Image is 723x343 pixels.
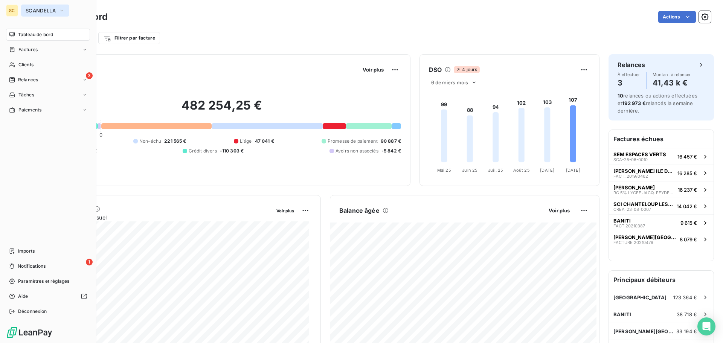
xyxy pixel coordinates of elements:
button: BANITIFACT 202103879 615 € [609,214,714,231]
span: Tableau de bord [18,31,53,38]
tspan: Mai 25 [437,168,451,173]
span: Relances [18,76,38,83]
button: Voir plus [360,66,386,73]
span: FACT. 2019/0462 [613,174,648,178]
span: Notifications [18,263,46,270]
span: [PERSON_NAME][GEOGRAPHIC_DATA] [613,328,676,334]
span: Factures [18,46,38,53]
span: -110 303 € [220,148,244,154]
span: 3 [86,72,93,79]
button: SEM ESPACES VERTSSCA-25-06-001016 457 € [609,148,714,165]
span: 16 457 € [677,154,697,160]
span: Clients [18,61,34,68]
span: 123 364 € [673,294,697,300]
span: 38 718 € [677,311,697,317]
span: Avoirs non associés [336,148,378,154]
button: Voir plus [274,207,296,214]
span: [GEOGRAPHIC_DATA] [613,294,667,300]
button: [PERSON_NAME][GEOGRAPHIC_DATA]FACTURE 202104798 079 € [609,231,714,247]
button: Filtrer par facture [98,32,160,44]
tspan: [DATE] [540,168,554,173]
span: 16 285 € [677,170,697,176]
span: relances ou actions effectuées et relancés la semaine dernière. [618,93,697,114]
h6: Principaux débiteurs [609,271,714,289]
span: 221 565 € [164,138,186,145]
span: 47 041 € [255,138,274,145]
span: SCA-25-06-0010 [613,157,648,162]
span: BANITI [613,311,631,317]
span: [PERSON_NAME][GEOGRAPHIC_DATA] [613,234,677,240]
span: 4 jours [454,66,479,73]
span: Paiements [18,107,41,113]
span: Promesse de paiement [328,138,378,145]
span: FACTURE 20210479 [613,240,653,245]
tspan: Juin 25 [462,168,477,173]
tspan: Juil. 25 [488,168,503,173]
span: Litige [240,138,252,145]
a: Aide [6,290,90,302]
span: RG 5% LYCEE JACQ. FEYDER - DGD [613,191,675,195]
span: BANITI [613,218,631,224]
h6: DSO [429,65,442,74]
button: Voir plus [546,207,572,214]
h6: Factures échues [609,130,714,148]
button: [PERSON_NAME]RG 5% LYCEE JACQ. FEYDER - DGD16 237 € [609,181,714,198]
span: À effectuer [618,72,640,77]
span: Montant à relancer [653,72,691,77]
img: Logo LeanPay [6,326,53,338]
h2: 482 254,25 € [43,98,401,120]
button: [PERSON_NAME] ILE DE [GEOGRAPHIC_DATA]FACT. 2019/046216 285 € [609,165,714,181]
tspan: Août 25 [513,168,530,173]
span: 10 [618,93,623,99]
span: CREA-23-08-0007 [613,207,651,212]
span: Crédit divers [189,148,217,154]
span: SEM ESPACES VERTS [613,151,666,157]
span: Chiffre d'affaires mensuel [43,213,271,221]
span: 9 615 € [680,220,697,226]
span: 6 derniers mois [431,79,468,85]
h4: 3 [618,77,640,89]
tspan: [DATE] [566,168,580,173]
span: 192 973 € [622,100,645,106]
span: 1 [86,259,93,265]
span: 90 887 € [381,138,401,145]
span: Voir plus [363,67,384,73]
span: Imports [18,248,35,255]
span: SCI CHANTELOUP LES VIGNES [613,201,674,207]
button: Actions [658,11,696,23]
div: SC [6,5,18,17]
span: 16 237 € [678,187,697,193]
span: Voir plus [549,207,570,213]
span: [PERSON_NAME] ILE DE [GEOGRAPHIC_DATA] [613,168,674,174]
span: Non-échu [139,138,161,145]
span: Paramètres et réglages [18,278,69,285]
div: Open Intercom Messenger [697,317,715,335]
h6: Balance âgée [339,206,380,215]
span: [PERSON_NAME] [613,184,655,191]
span: Déconnexion [18,308,47,315]
h6: Relances [618,60,645,69]
span: 8 079 € [680,236,697,242]
h4: 41,43 k € [653,77,691,89]
span: Voir plus [276,208,294,213]
span: FACT 20210387 [613,224,645,228]
span: SCANDELLA [26,8,56,14]
span: 33 194 € [676,328,697,334]
span: 14 042 € [677,203,697,209]
span: Aide [18,293,28,300]
span: -5 842 € [381,148,401,154]
button: SCI CHANTELOUP LES VIGNESCREA-23-08-000714 042 € [609,198,714,214]
span: 0 [99,132,102,138]
span: Tâches [18,91,34,98]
